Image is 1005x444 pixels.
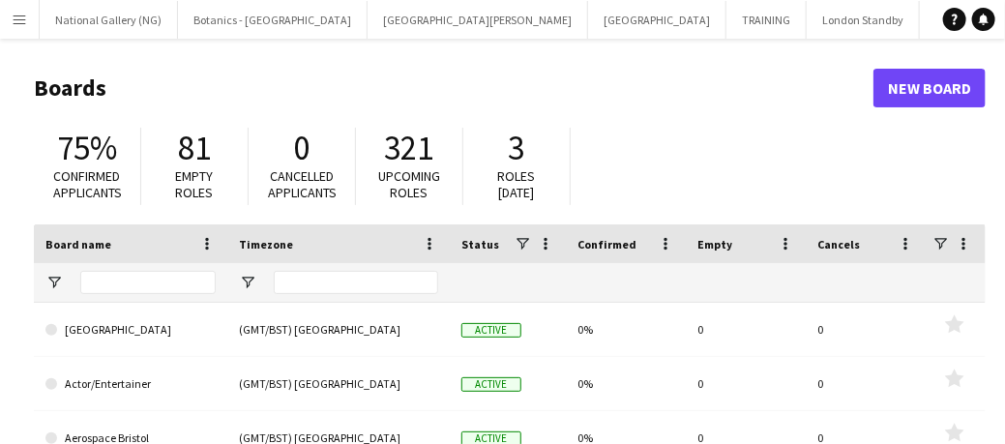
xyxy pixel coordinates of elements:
[80,271,216,294] input: Board name Filter Input
[385,127,434,169] span: 321
[34,74,873,103] h1: Boards
[57,127,117,169] span: 75%
[227,303,450,356] div: (GMT/BST) [GEOGRAPHIC_DATA]
[368,1,588,39] button: [GEOGRAPHIC_DATA][PERSON_NAME]
[806,303,926,356] div: 0
[807,1,920,39] button: London Standby
[45,237,111,252] span: Board name
[45,357,216,411] a: Actor/Entertainer
[178,127,211,169] span: 81
[45,274,63,291] button: Open Filter Menu
[697,237,732,252] span: Empty
[588,1,726,39] button: [GEOGRAPHIC_DATA]
[40,1,178,39] button: National Gallery (NG)
[53,167,122,201] span: Confirmed applicants
[566,357,686,410] div: 0%
[509,127,525,169] span: 3
[178,1,368,39] button: Botanics - [GEOGRAPHIC_DATA]
[461,377,521,392] span: Active
[726,1,807,39] button: TRAINING
[806,357,926,410] div: 0
[686,303,806,356] div: 0
[498,167,536,201] span: Roles [DATE]
[686,357,806,410] div: 0
[577,237,636,252] span: Confirmed
[461,323,521,338] span: Active
[45,303,216,357] a: [GEOGRAPHIC_DATA]
[239,237,293,252] span: Timezone
[176,167,214,201] span: Empty roles
[268,167,337,201] span: Cancelled applicants
[378,167,440,201] span: Upcoming roles
[239,274,256,291] button: Open Filter Menu
[294,127,310,169] span: 0
[461,237,499,252] span: Status
[817,237,860,252] span: Cancels
[873,69,986,107] a: New Board
[566,303,686,356] div: 0%
[227,357,450,410] div: (GMT/BST) [GEOGRAPHIC_DATA]
[274,271,438,294] input: Timezone Filter Input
